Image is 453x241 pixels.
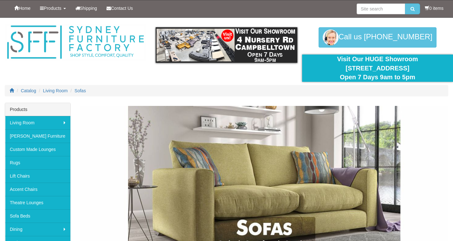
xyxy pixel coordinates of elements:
img: showroom.gif [156,27,297,63]
span: Shipping [80,6,97,11]
a: Living Room [5,116,70,129]
img: Sydney Furniture Factory [5,24,146,61]
a: Sofa Beds [5,209,70,223]
span: Products [44,6,61,11]
div: Products [5,103,70,116]
span: Contact Us [111,6,133,11]
a: Custom Made Lounges [5,143,70,156]
a: Theatre Lounges [5,196,70,209]
a: Accent Chairs [5,183,70,196]
a: [PERSON_NAME] Furniture [5,129,70,143]
li: 0 items [425,5,443,11]
a: Contact Us [102,0,138,16]
a: Shipping [71,0,102,16]
a: Living Room [43,88,68,93]
a: Sofas [74,88,86,93]
a: Home [10,0,35,16]
input: Site search [357,3,405,14]
div: Visit Our HUGE Showroom [STREET_ADDRESS] Open 7 Days 9am to 5pm [307,55,448,82]
a: Catalog [21,88,36,93]
a: Lift Chairs [5,169,70,183]
a: Products [35,0,70,16]
a: Dining [5,223,70,236]
a: Rugs [5,156,70,169]
span: Home [19,6,30,11]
